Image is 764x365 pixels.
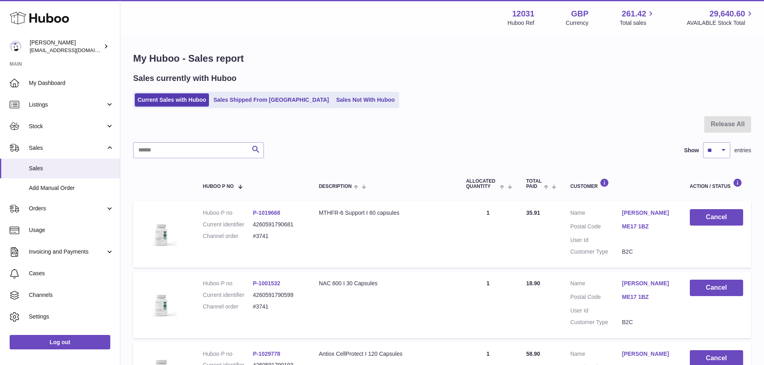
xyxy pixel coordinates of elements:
[141,280,181,320] img: 1722240230.jpg
[10,40,22,52] img: internalAdmin-12031@internal.huboo.com
[526,210,540,216] span: 35.91
[571,8,588,19] strong: GBP
[29,79,114,87] span: My Dashboard
[211,93,332,107] a: Sales Shipped From [GEOGRAPHIC_DATA]
[203,221,253,228] dt: Current identifier
[566,19,589,27] div: Currency
[508,19,535,27] div: Huboo Ref
[203,291,253,299] dt: Current identifier
[29,205,105,212] span: Orders
[458,201,518,268] td: 1
[684,147,699,154] label: Show
[687,19,754,27] span: AVAILABLE Stock Total
[622,248,674,256] dd: B2C
[570,280,622,289] dt: Name
[203,280,253,287] dt: Huboo P no
[29,101,105,109] span: Listings
[319,184,352,189] span: Description
[458,272,518,338] td: 1
[133,73,237,84] h2: Sales currently with Huboo
[526,280,540,286] span: 18.90
[253,351,280,357] a: P-1029778
[622,8,646,19] span: 261.42
[622,319,674,326] dd: B2C
[734,147,751,154] span: entries
[526,179,542,189] span: Total paid
[203,209,253,217] dt: Huboo P no
[203,184,234,189] span: Huboo P no
[253,221,303,228] dd: 4260591790681
[133,52,751,65] h1: My Huboo - Sales report
[622,293,674,301] a: ME17 1BZ
[203,303,253,311] dt: Channel order
[29,165,114,172] span: Sales
[526,351,540,357] span: 58.90
[687,8,754,27] a: 29,640.60 AVAILABLE Stock Total
[203,232,253,240] dt: Channel order
[622,209,674,217] a: [PERSON_NAME]
[570,178,674,189] div: Customer
[333,93,397,107] a: Sales Not With Huboo
[709,8,745,19] span: 29,640.60
[29,123,105,130] span: Stock
[570,209,622,219] dt: Name
[690,209,743,226] button: Cancel
[135,93,209,107] a: Current Sales with Huboo
[29,313,114,321] span: Settings
[512,8,535,19] strong: 12031
[690,178,743,189] div: Action / Status
[570,319,622,326] dt: Customer Type
[10,335,110,349] a: Log out
[253,280,280,286] a: P-1001532
[570,236,622,244] dt: User Id
[30,47,118,53] span: [EMAIL_ADDRESS][DOMAIN_NAME]
[620,19,655,27] span: Total sales
[690,280,743,296] button: Cancel
[570,293,622,303] dt: Postal Code
[319,350,450,358] div: Antiox CellProtect I 120 Capsules
[29,184,114,192] span: Add Manual Order
[29,226,114,234] span: Usage
[466,179,498,189] span: ALLOCATED Quantity
[622,223,674,230] a: ME17 1BZ
[570,248,622,256] dt: Customer Type
[570,350,622,360] dt: Name
[253,303,303,311] dd: #3741
[253,291,303,299] dd: 4260591790599
[253,232,303,240] dd: #3741
[620,8,655,27] a: 261.42 Total sales
[29,270,114,277] span: Cases
[319,209,450,217] div: MTHFR-6 Support I 60 capsules
[622,280,674,287] a: [PERSON_NAME]
[319,280,450,287] div: NAC 600 I 30 Capsules
[29,144,105,152] span: Sales
[141,209,181,249] img: 120311736935863.jpg
[622,350,674,358] a: [PERSON_NAME]
[253,210,280,216] a: P-1019668
[29,291,114,299] span: Channels
[29,248,105,256] span: Invoicing and Payments
[30,39,102,54] div: [PERSON_NAME]
[570,307,622,315] dt: User Id
[570,223,622,232] dt: Postal Code
[203,350,253,358] dt: Huboo P no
